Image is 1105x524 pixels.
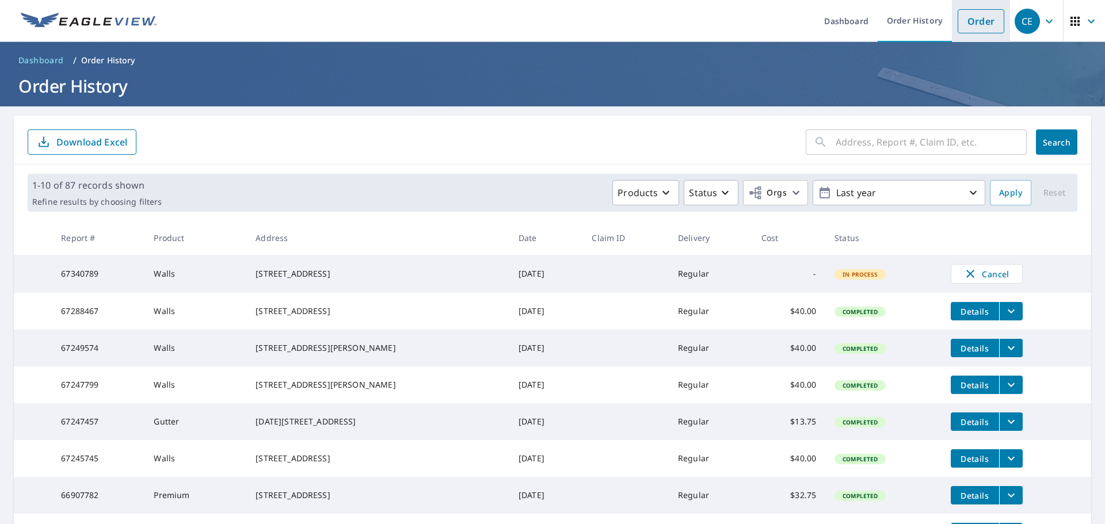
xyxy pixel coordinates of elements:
td: [DATE] [509,403,583,440]
button: detailsBtn-67245745 [951,449,999,468]
span: Details [958,453,992,464]
button: detailsBtn-67249574 [951,339,999,357]
td: [DATE] [509,330,583,366]
td: [DATE] [509,366,583,403]
div: [STREET_ADDRESS][PERSON_NAME] [256,379,500,391]
button: Search [1036,129,1077,155]
div: [STREET_ADDRESS] [256,268,500,280]
p: Download Excel [56,136,127,148]
span: Orgs [748,186,787,200]
td: Regular [669,440,752,477]
th: Date [509,221,583,255]
th: Product [144,221,246,255]
td: [DATE] [509,440,583,477]
span: Completed [836,418,885,426]
a: Dashboard [14,51,68,70]
p: Order History [81,55,135,66]
td: 67247799 [52,366,144,403]
span: Completed [836,308,885,316]
td: [DATE] [509,477,583,514]
td: Regular [669,293,752,330]
td: $40.00 [752,440,826,477]
td: $32.75 [752,477,826,514]
p: Refine results by choosing filters [32,197,162,207]
td: Walls [144,330,246,366]
span: Details [958,490,992,501]
span: Details [958,380,992,391]
button: Status [684,180,738,205]
td: Premium [144,477,246,514]
td: 67245745 [52,440,144,477]
td: Walls [144,255,246,293]
button: detailsBtn-67247457 [951,412,999,431]
td: 67247457 [52,403,144,440]
button: filesDropdownBtn-67245745 [999,449,1023,468]
button: filesDropdownBtn-66907782 [999,486,1023,504]
button: filesDropdownBtn-67247457 [999,412,1023,431]
span: Completed [836,492,885,500]
button: Apply [990,180,1031,205]
td: - [752,255,826,293]
button: filesDropdownBtn-67288467 [999,302,1023,320]
span: Apply [999,186,1022,200]
button: Orgs [743,180,808,205]
button: filesDropdownBtn-67247799 [999,376,1023,394]
span: In Process [836,270,885,278]
p: 1-10 of 87 records shown [32,178,162,192]
p: Status [689,186,717,200]
th: Cost [752,221,826,255]
nav: breadcrumb [14,51,1091,70]
td: [DATE] [509,255,583,293]
button: detailsBtn-67288467 [951,302,999,320]
td: $13.75 [752,403,826,440]
span: Details [958,306,992,317]
td: Gutter [144,403,246,440]
div: [DATE][STREET_ADDRESS] [256,416,500,427]
button: detailsBtn-67247799 [951,376,999,394]
span: Details [958,343,992,354]
button: Download Excel [28,129,136,155]
a: Order [958,9,1004,33]
button: filesDropdownBtn-67249574 [999,339,1023,357]
td: Regular [669,477,752,514]
td: Regular [669,255,752,293]
span: Details [958,416,992,427]
th: Address [246,221,509,255]
td: $40.00 [752,330,826,366]
div: [STREET_ADDRESS] [256,305,500,317]
button: detailsBtn-66907782 [951,486,999,504]
td: 66907782 [52,477,144,514]
th: Delivery [669,221,752,255]
span: Completed [836,455,885,463]
th: Status [825,221,941,255]
td: Walls [144,293,246,330]
span: Search [1045,137,1068,148]
img: EV Logo [21,13,157,30]
input: Address, Report #, Claim ID, etc. [836,126,1027,158]
span: Completed [836,381,885,389]
button: Last year [813,180,985,205]
li: / [73,53,77,67]
h1: Order History [14,74,1091,98]
td: $40.00 [752,366,826,403]
td: $40.00 [752,293,826,330]
td: 67340789 [52,255,144,293]
p: Products [618,186,658,200]
th: Report # [52,221,144,255]
td: 67249574 [52,330,144,366]
th: Claim ID [582,221,669,255]
td: Regular [669,366,752,403]
div: [STREET_ADDRESS][PERSON_NAME] [256,342,500,354]
div: [STREET_ADDRESS] [256,453,500,464]
td: [DATE] [509,293,583,330]
button: Products [612,180,679,205]
span: Cancel [963,267,1011,281]
div: [STREET_ADDRESS] [256,489,500,501]
td: Regular [669,330,752,366]
div: CE [1015,9,1040,34]
td: Walls [144,440,246,477]
td: 67288467 [52,293,144,330]
td: Walls [144,366,246,403]
span: Completed [836,345,885,353]
p: Last year [832,183,966,203]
